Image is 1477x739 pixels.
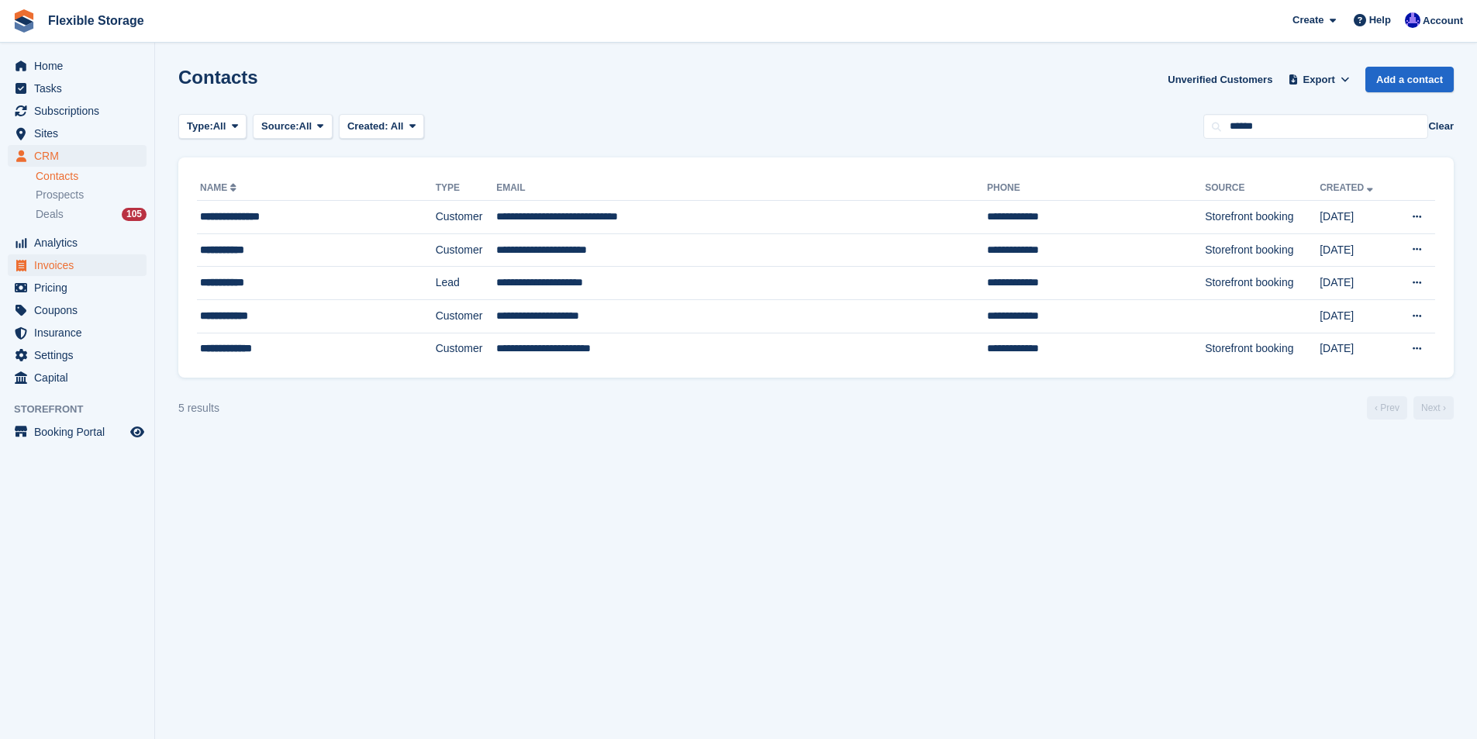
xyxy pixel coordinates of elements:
[178,400,219,416] div: 5 results
[34,277,127,299] span: Pricing
[1413,396,1454,420] a: Next
[34,421,127,443] span: Booking Portal
[8,299,147,321] a: menu
[34,100,127,122] span: Subscriptions
[187,119,213,134] span: Type:
[34,145,127,167] span: CRM
[436,233,497,267] td: Customer
[178,67,258,88] h1: Contacts
[34,123,127,144] span: Sites
[1405,12,1420,28] img: Ian Petherick
[1205,233,1320,267] td: Storefront booking
[347,120,388,132] span: Created:
[436,267,497,300] td: Lead
[36,169,147,184] a: Contacts
[122,208,147,221] div: 105
[8,55,147,77] a: menu
[496,176,987,201] th: Email
[8,232,147,254] a: menu
[1320,182,1376,193] a: Created
[1365,67,1454,92] a: Add a contact
[1303,72,1335,88] span: Export
[34,78,127,99] span: Tasks
[14,402,154,417] span: Storefront
[8,100,147,122] a: menu
[1205,267,1320,300] td: Storefront booking
[34,254,127,276] span: Invoices
[1320,233,1393,267] td: [DATE]
[8,78,147,99] a: menu
[1428,119,1454,134] button: Clear
[178,114,247,140] button: Type: All
[8,322,147,344] a: menu
[436,201,497,234] td: Customer
[391,120,404,132] span: All
[12,9,36,33] img: stora-icon-8386f47178a22dfd0bd8f6a31ec36ba5ce8667c1dd55bd0f319d3a0aa187defe.svg
[261,119,299,134] span: Source:
[8,254,147,276] a: menu
[34,344,127,366] span: Settings
[1205,176,1320,201] th: Source
[1320,267,1393,300] td: [DATE]
[1369,12,1391,28] span: Help
[8,123,147,144] a: menu
[1161,67,1279,92] a: Unverified Customers
[436,176,497,201] th: Type
[36,187,147,203] a: Prospects
[42,8,150,33] a: Flexible Storage
[34,367,127,388] span: Capital
[36,188,84,202] span: Prospects
[34,232,127,254] span: Analytics
[34,55,127,77] span: Home
[987,176,1205,201] th: Phone
[128,423,147,441] a: Preview store
[253,114,333,140] button: Source: All
[1205,333,1320,365] td: Storefront booking
[1364,396,1457,420] nav: Page
[213,119,226,134] span: All
[1320,333,1393,365] td: [DATE]
[200,182,240,193] a: Name
[1367,396,1407,420] a: Previous
[1320,201,1393,234] td: [DATE]
[1423,13,1463,29] span: Account
[8,145,147,167] a: menu
[1285,67,1353,92] button: Export
[34,322,127,344] span: Insurance
[34,299,127,321] span: Coupons
[1292,12,1323,28] span: Create
[436,299,497,333] td: Customer
[436,333,497,365] td: Customer
[36,206,147,223] a: Deals 105
[1205,201,1320,234] td: Storefront booking
[8,344,147,366] a: menu
[339,114,424,140] button: Created: All
[299,119,312,134] span: All
[8,367,147,388] a: menu
[8,421,147,443] a: menu
[1320,299,1393,333] td: [DATE]
[8,277,147,299] a: menu
[36,207,64,222] span: Deals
